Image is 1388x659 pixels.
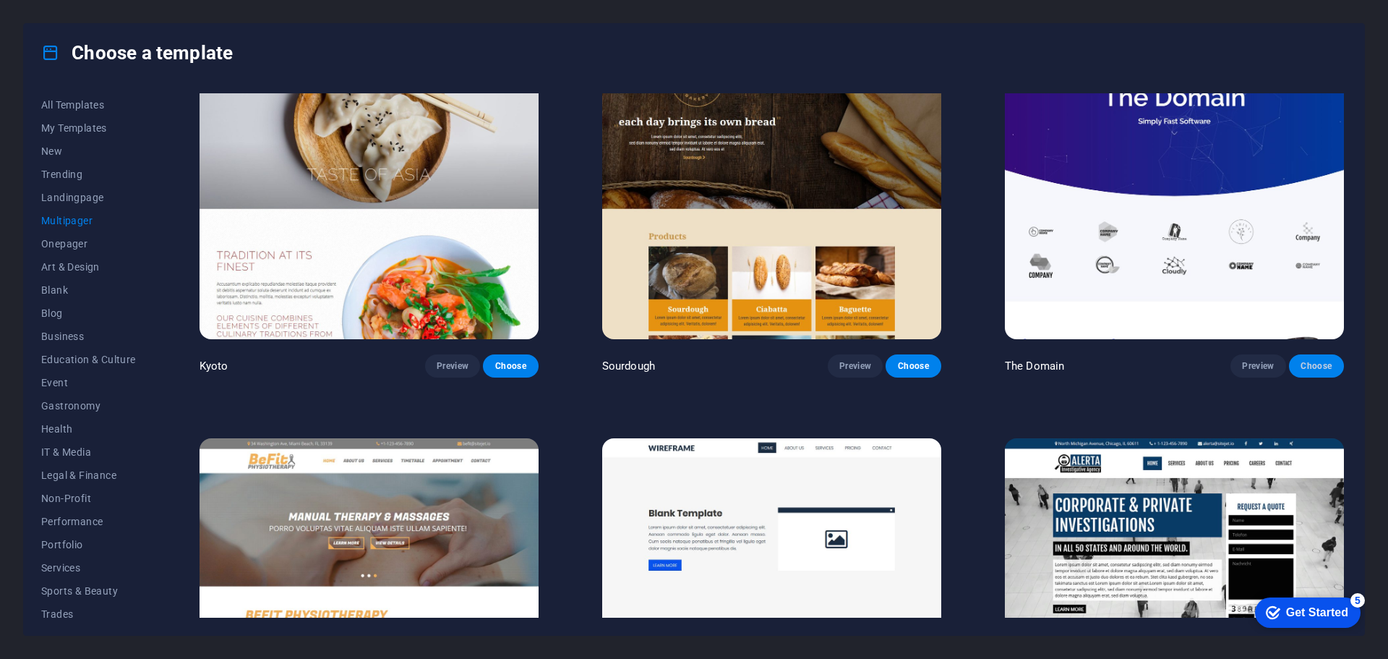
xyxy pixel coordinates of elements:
[1230,354,1285,378] button: Preview
[425,354,480,378] button: Preview
[494,360,526,372] span: Choose
[1301,360,1332,372] span: Choose
[41,279,136,302] button: Blank
[41,140,136,163] button: New
[41,446,136,458] span: IT & Media
[41,145,136,157] span: New
[41,238,136,250] span: Onepager
[41,377,136,388] span: Event
[41,354,136,365] span: Education & Culture
[41,533,136,556] button: Portfolio
[200,27,539,339] img: Kyoto
[41,579,136,603] button: Sports & Beauty
[41,487,136,510] button: Non-Profit
[483,354,538,378] button: Choose
[1005,359,1064,373] p: The Domain
[41,261,136,273] span: Art & Design
[41,116,136,140] button: My Templates
[41,192,136,203] span: Landingpage
[41,209,136,232] button: Multipager
[886,354,941,378] button: Choose
[41,186,136,209] button: Landingpage
[41,163,136,186] button: Trending
[41,284,136,296] span: Blank
[41,325,136,348] button: Business
[1242,360,1274,372] span: Preview
[41,464,136,487] button: Legal & Finance
[1005,27,1344,339] img: The Domain
[41,603,136,626] button: Trades
[41,371,136,394] button: Event
[41,99,136,111] span: All Templates
[41,348,136,371] button: Education & Culture
[41,215,136,226] span: Multipager
[41,41,233,64] h4: Choose a template
[839,360,871,372] span: Preview
[41,493,136,504] span: Non-Profit
[41,562,136,574] span: Services
[602,27,941,339] img: Sourdough
[41,232,136,255] button: Onepager
[12,7,117,38] div: Get Started 5 items remaining, 0% complete
[897,360,929,372] span: Choose
[107,3,121,17] div: 5
[41,122,136,134] span: My Templates
[41,585,136,597] span: Sports & Beauty
[41,400,136,412] span: Gastronomy
[41,302,136,325] button: Blog
[41,423,136,435] span: Health
[41,469,136,481] span: Legal & Finance
[41,516,136,527] span: Performance
[602,359,655,373] p: Sourdough
[437,360,468,372] span: Preview
[41,394,136,417] button: Gastronomy
[41,93,136,116] button: All Templates
[41,441,136,464] button: IT & Media
[828,354,883,378] button: Preview
[41,510,136,533] button: Performance
[41,556,136,579] button: Services
[200,359,228,373] p: Kyoto
[41,169,136,180] span: Trending
[41,539,136,550] span: Portfolio
[41,417,136,441] button: Health
[41,608,136,620] span: Trades
[41,331,136,342] span: Business
[1289,354,1344,378] button: Choose
[41,255,136,279] button: Art & Design
[41,307,136,319] span: Blog
[43,16,105,29] div: Get Started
